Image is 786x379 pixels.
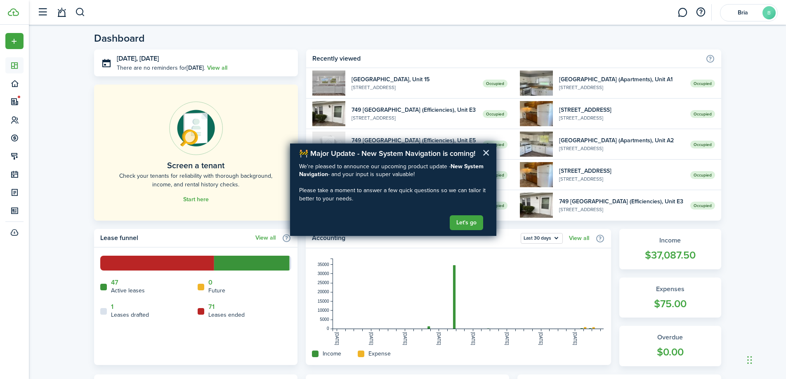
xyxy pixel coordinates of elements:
widget-list-item-title: 749 [GEOGRAPHIC_DATA] (Efficiencies), Unit E3 [352,106,477,114]
button: Open menu [521,233,563,244]
tspan: [DATE] [335,332,339,345]
widget-list-item-description: [STREET_ADDRESS] [559,114,684,122]
home-widget-title: Accounting [312,233,517,244]
tspan: 20000 [318,290,329,294]
img: E5 [312,132,345,157]
button: Last 30 days [521,233,563,244]
strong: New System Navigation [299,162,485,179]
tspan: [DATE] [471,332,475,345]
widget-list-item-title: [STREET_ADDRESS] [559,106,684,114]
widget-stats-title: Income [628,235,713,245]
tspan: [DATE] [437,332,441,345]
img: 261 [520,162,553,187]
span: Occupied [483,141,507,148]
span: Occupied [483,80,507,87]
tspan: [DATE] [403,332,407,345]
span: Occupied [690,110,715,118]
widget-list-item-title: 749 [GEOGRAPHIC_DATA] (Efficiencies), Unit E3 [559,197,684,206]
tspan: 30000 [318,271,329,276]
img: A1 [520,71,553,96]
widget-list-item-description: [STREET_ADDRESS] [559,84,684,91]
home-widget-title: Active leases [111,286,145,295]
h2: 🚧 Major Update - New System Navigation is coming! [299,149,487,158]
home-widget-title: Leases drafted [111,311,149,319]
widget-list-item-description: [STREET_ADDRESS] [559,206,684,213]
button: Open sidebar [35,5,50,20]
widget-stats-title: Overdue [628,332,713,342]
home-widget-title: Lease funnel [100,233,251,243]
img: 261 [520,101,553,126]
tspan: 0 [327,326,329,331]
b: [DATE] [186,64,204,72]
home-widget-title: Expense [368,349,391,358]
button: Close [482,146,490,159]
tspan: [DATE] [368,332,373,345]
p: There are no reminders for . [117,64,205,72]
widget-list-item-title: [STREET_ADDRESS] [559,167,684,175]
button: Let's go [450,215,483,230]
a: Messaging [675,2,690,23]
a: 0 [208,279,212,286]
a: View all [255,235,276,241]
span: Occupied [483,110,507,118]
header-page-title: Dashboard [94,33,145,43]
tspan: 15000 [318,299,329,304]
button: Open resource center [694,5,708,19]
home-widget-title: Future [208,286,225,295]
a: View all [569,235,589,242]
widget-stats-title: Expenses [628,284,713,294]
tspan: 5000 [320,317,329,322]
img: A2 [520,132,553,157]
p: Please take a moment to answer a few quick questions so we can tailor it better to your needs. [299,186,487,202]
home-placeholder-description: Check your tenants for reliability with thorough background, income, and rental history checks. [113,172,280,189]
img: E3 [312,101,345,126]
img: E3 [520,193,553,218]
tspan: 10000 [318,308,329,313]
home-widget-title: Recently viewed [312,54,701,64]
h3: [DATE], [DATE] [117,54,292,64]
span: - and your input is super valuable! [328,170,415,179]
button: Search [75,5,85,19]
tspan: 35000 [318,262,329,267]
tspan: 25000 [318,280,329,285]
widget-list-item-description: [STREET_ADDRESS] [559,175,684,183]
widget-list-item-title: [GEOGRAPHIC_DATA] (Apartments), Unit A2 [559,136,684,145]
a: 47 [111,279,118,286]
span: Occupied [690,202,715,210]
span: Occupied [690,171,715,179]
span: Bria [726,10,759,16]
a: Notifications [54,2,69,23]
widget-list-item-title: [GEOGRAPHIC_DATA] (Apartments), Unit A1 [559,75,684,84]
iframe: Chat Widget [745,339,786,379]
widget-stats-count: $0.00 [628,344,713,360]
widget-list-item-description: [STREET_ADDRESS] [352,114,477,122]
widget-list-item-description: [STREET_ADDRESS] [352,84,477,91]
widget-stats-count: $37,087.50 [628,247,713,263]
widget-list-item-title: 749 [GEOGRAPHIC_DATA] (Efficiencies), Unit E5 [352,136,477,145]
a: View all [207,64,227,72]
tspan: [DATE] [573,332,577,345]
img: TenantCloud [8,8,19,16]
a: Start here [183,196,209,203]
span: Occupied [690,80,715,87]
home-placeholder-title: Screen a tenant [167,159,224,172]
widget-list-item-description: [STREET_ADDRESS] [559,145,684,152]
a: 71 [208,303,215,311]
img: 15 [312,71,345,96]
tspan: [DATE] [505,332,509,345]
span: Occupied [690,141,715,148]
button: Open menu [5,33,24,49]
widget-list-item-title: [GEOGRAPHIC_DATA], Unit 15 [352,75,477,84]
img: Online payments [169,101,223,155]
tspan: [DATE] [538,332,543,345]
home-widget-title: Leases ended [208,311,245,319]
widget-stats-count: $75.00 [628,296,713,312]
avatar-text: B [762,6,776,19]
div: Drag [747,348,752,372]
span: We're pleased to announce our upcoming product update - [299,162,451,171]
home-widget-title: Income [323,349,341,358]
a: 1 [111,303,113,311]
